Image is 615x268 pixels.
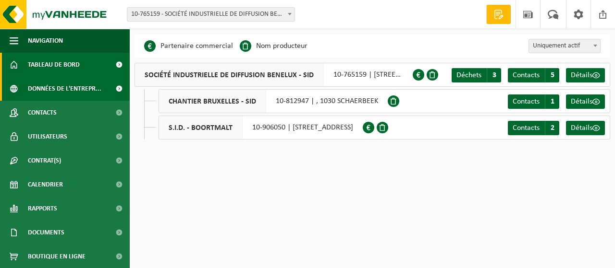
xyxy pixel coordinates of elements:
span: Rapports [28,197,57,221]
div: 10-906050 | [STREET_ADDRESS] [159,116,363,140]
span: Navigation [28,29,63,53]
a: Déchets 3 [452,68,501,82]
li: Partenaire commercial [144,39,233,53]
span: 5 [545,68,559,82]
a: Contacts 1 [508,94,559,109]
span: Calendrier [28,173,63,197]
a: Détails [566,94,605,109]
span: CHANTIER BRUXELLES - SID [159,90,266,113]
span: 10-765159 - SOCIÉTÉ INDUSTRIELLE DE DIFFUSION BENELUX - SID - SAINTES [127,7,295,22]
span: Contacts [513,98,540,105]
span: Contacts [513,71,540,79]
span: Utilisateurs [28,125,67,149]
span: Données de l'entrepr... [28,77,101,101]
span: Documents [28,221,64,245]
span: Détails [571,71,592,79]
a: Contacts 2 [508,121,559,135]
span: 10-765159 - SOCIÉTÉ INDUSTRIELLE DE DIFFUSION BENELUX - SID - SAINTES [127,8,295,21]
span: Uniquement actif [529,39,600,53]
span: Uniquement actif [529,39,601,53]
span: 3 [487,68,501,82]
span: Contacts [513,124,540,132]
span: Contrat(s) [28,149,61,173]
li: Nom producteur [240,39,307,53]
span: Détails [571,124,592,132]
a: Détails [566,121,605,135]
a: Contacts 5 [508,68,559,82]
span: Tableau de bord [28,53,80,77]
span: 2 [545,121,559,135]
span: S.I.D. - BOORTMALT [159,116,243,139]
span: Déchets [456,71,481,79]
div: 10-765159 | [STREET_ADDRESS][PERSON_NAME] [135,63,413,87]
span: Détails [571,98,592,105]
div: 10-812947 | , 1030 SCHAERBEEK [159,89,388,113]
a: Détails [566,68,605,82]
span: SOCIÉTÉ INDUSTRIELLE DE DIFFUSION BENELUX - SID [135,63,324,86]
span: 1 [545,94,559,109]
span: Contacts [28,101,57,125]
